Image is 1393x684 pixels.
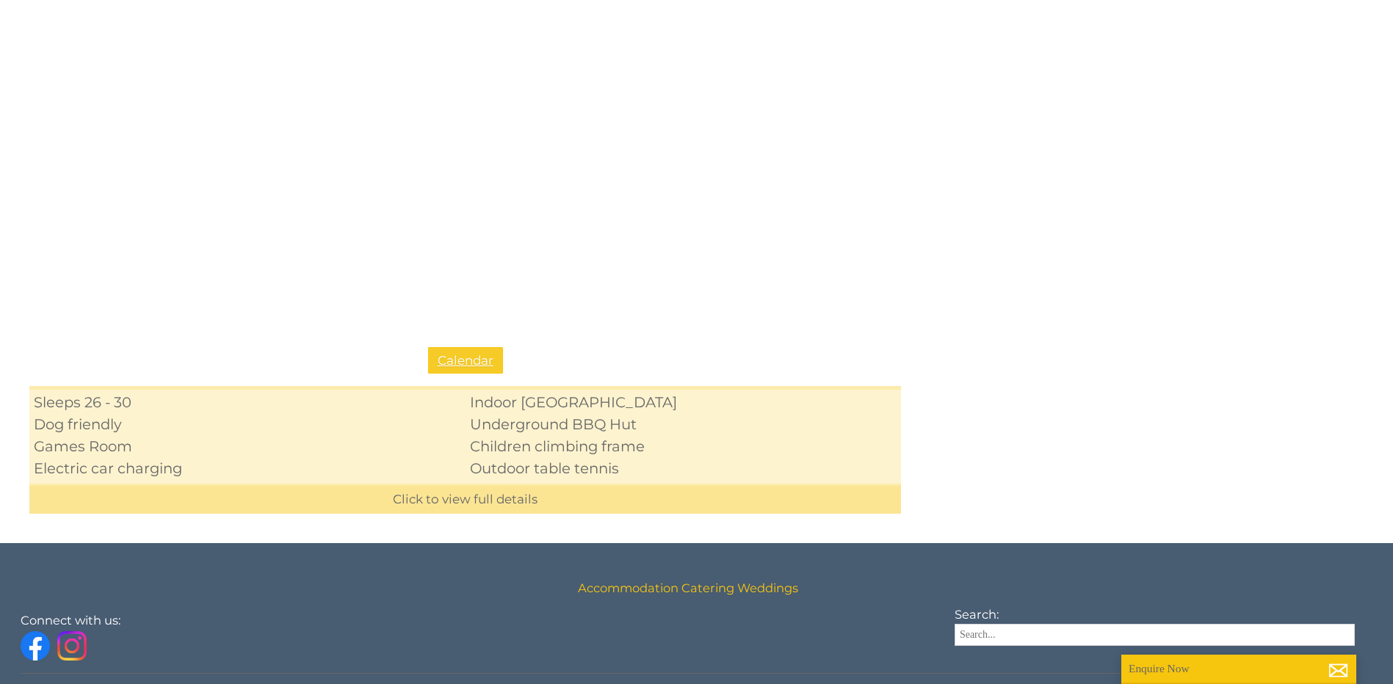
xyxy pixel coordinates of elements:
[21,631,50,661] img: Facebook
[21,613,928,627] h3: Connect with us:
[955,624,1355,646] input: Search...
[466,391,902,413] li: Indoor [GEOGRAPHIC_DATA]
[466,413,902,435] li: Underground BBQ Hut
[57,631,87,661] img: Instagram
[29,435,466,457] li: Games Room
[681,581,734,595] a: Catering
[29,484,901,514] a: Click to view full details
[578,581,679,595] a: Accommodation
[29,391,466,413] li: Sleeps 26 - 30
[955,607,1355,622] h3: Search:
[737,581,798,595] a: Weddings
[1129,662,1349,675] p: Enquire Now
[466,435,902,457] li: Children climbing frame
[29,457,466,479] li: Electric car charging
[428,347,503,374] a: Calendar
[466,457,902,479] li: Outdoor table tennis
[29,413,466,435] li: Dog friendly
